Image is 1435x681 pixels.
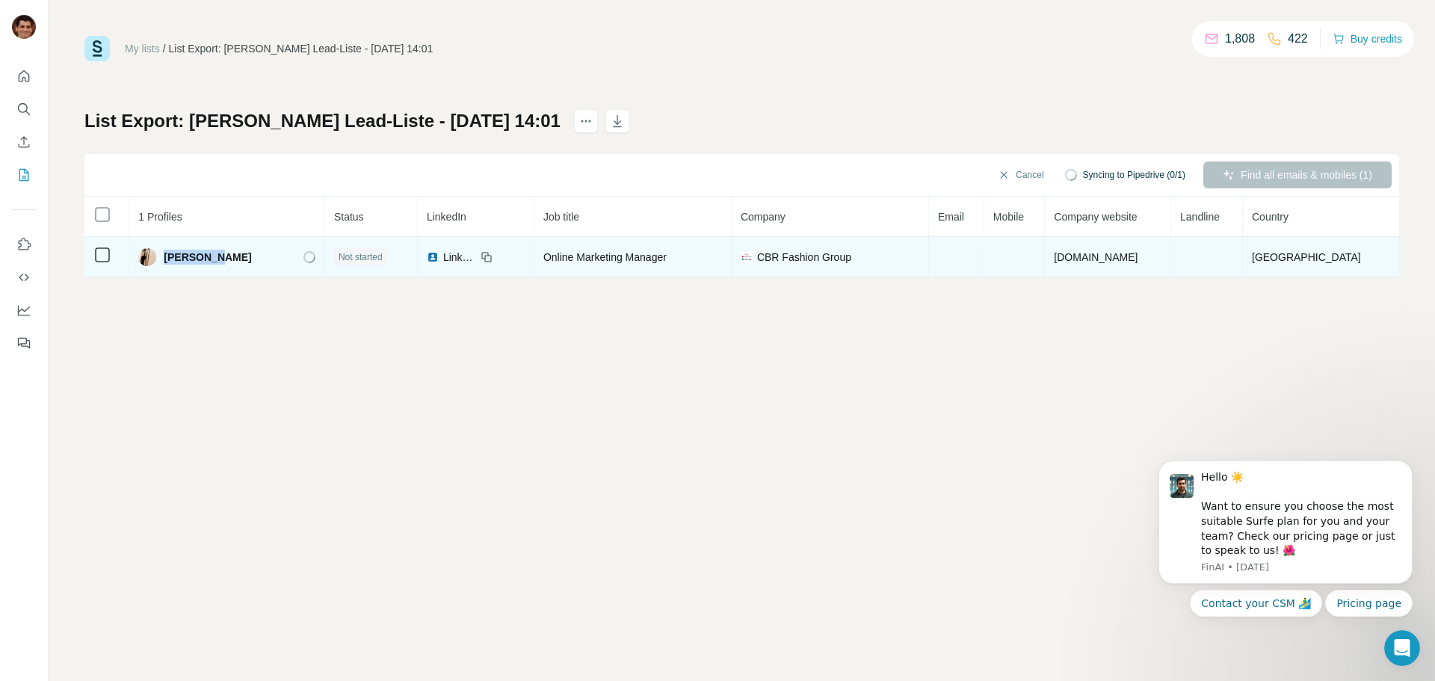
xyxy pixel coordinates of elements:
span: [DOMAIN_NAME] [1054,251,1138,263]
button: Buy credits [1333,28,1402,49]
p: 422 [1288,30,1308,48]
img: company-logo [741,251,753,263]
span: Mobile [993,211,1024,223]
span: Country [1252,211,1289,223]
img: Surfe Logo [84,36,110,61]
iframe: Intercom notifications message [1136,411,1435,641]
button: Use Surfe API [12,264,36,291]
span: 1 Profiles [138,211,182,223]
button: Search [12,96,36,123]
span: Status [334,211,364,223]
span: [PERSON_NAME] [164,250,251,265]
span: Job title [543,211,579,223]
div: List Export: [PERSON_NAME] Lead-Liste - [DATE] 14:01 [169,41,433,56]
span: LinkedIn [427,211,466,223]
button: Use Surfe on LinkedIn [12,231,36,258]
span: Company website [1054,211,1137,223]
span: Email [938,211,964,223]
span: Company [741,211,786,223]
button: actions [574,109,598,133]
iframe: Intercom live chat [1384,630,1420,666]
li: / [163,41,166,56]
span: Syncing to Pipedrive (0/1) [1083,168,1185,182]
a: My lists [125,43,160,55]
span: Not started [339,250,383,264]
img: Avatar [138,248,156,266]
button: My lists [12,161,36,188]
img: Avatar [12,15,36,39]
button: Cancel [987,161,1054,188]
img: LinkedIn logo [427,251,439,263]
h1: List Export: [PERSON_NAME] Lead-Liste - [DATE] 14:01 [84,109,561,133]
button: Enrich CSV [12,129,36,155]
span: [GEOGRAPHIC_DATA] [1252,251,1361,263]
button: Quick start [12,63,36,90]
span: CBR Fashion Group [757,250,851,265]
span: LinkedIn [443,250,476,265]
p: 1,808 [1225,30,1255,48]
button: Dashboard [12,297,36,324]
button: Feedback [12,330,36,357]
span: Online Marketing Manager [543,251,667,263]
span: Landline [1180,211,1220,223]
